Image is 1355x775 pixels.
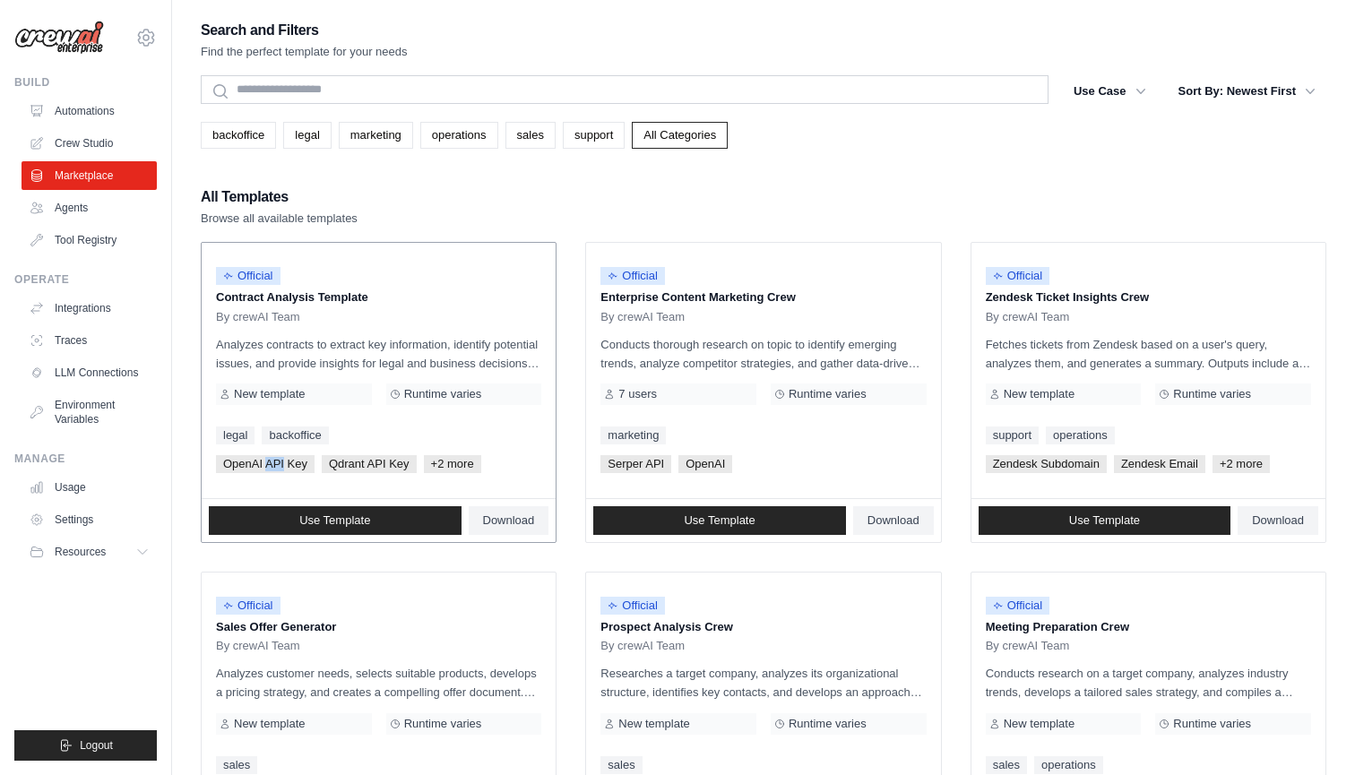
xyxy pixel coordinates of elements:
[22,161,157,190] a: Marketplace
[22,358,157,387] a: LLM Connections
[201,43,408,61] p: Find the perfect template for your needs
[1046,426,1115,444] a: operations
[339,122,413,149] a: marketing
[986,455,1107,473] span: Zendesk Subdomain
[234,717,305,731] span: New template
[14,730,157,761] button: Logout
[678,455,732,473] span: OpenAI
[22,226,157,254] a: Tool Registry
[986,639,1070,653] span: By crewAI Team
[986,597,1050,615] span: Official
[22,294,157,323] a: Integrations
[986,310,1070,324] span: By crewAI Team
[505,122,556,149] a: sales
[563,122,625,149] a: support
[600,664,926,702] p: Researches a target company, analyzes its organizational structure, identifies key contacts, and ...
[986,288,1311,306] p: Zendesk Ticket Insights Crew
[216,288,541,306] p: Contract Analysis Template
[216,335,541,373] p: Analyzes contracts to extract key information, identify potential issues, and provide insights fo...
[600,267,665,285] span: Official
[14,21,104,55] img: Logo
[618,387,657,401] span: 7 users
[14,75,157,90] div: Build
[469,506,549,535] a: Download
[216,639,300,653] span: By crewAI Team
[216,426,255,444] a: legal
[22,505,157,534] a: Settings
[22,473,157,502] a: Usage
[22,97,157,125] a: Automations
[1004,717,1075,731] span: New template
[600,618,926,636] p: Prospect Analysis Crew
[216,267,280,285] span: Official
[201,185,358,210] h2: All Templates
[201,122,276,149] a: backoffice
[1069,513,1140,528] span: Use Template
[600,310,685,324] span: By crewAI Team
[986,267,1050,285] span: Official
[600,639,685,653] span: By crewAI Team
[986,618,1311,636] p: Meeting Preparation Crew
[14,452,157,466] div: Manage
[216,455,315,473] span: OpenAI API Key
[404,717,482,731] span: Runtime varies
[216,618,541,636] p: Sales Offer Generator
[22,326,157,355] a: Traces
[867,513,919,528] span: Download
[1238,506,1318,535] a: Download
[22,538,157,566] button: Resources
[600,426,666,444] a: marketing
[283,122,331,149] a: legal
[632,122,728,149] a: All Categories
[424,455,481,473] span: +2 more
[209,506,462,535] a: Use Template
[14,272,157,287] div: Operate
[22,129,157,158] a: Crew Studio
[789,387,867,401] span: Runtime varies
[234,387,305,401] span: New template
[404,387,482,401] span: Runtime varies
[853,506,934,535] a: Download
[483,513,535,528] span: Download
[593,506,846,535] a: Use Template
[1173,717,1251,731] span: Runtime varies
[1173,387,1251,401] span: Runtime varies
[299,513,370,528] span: Use Template
[986,335,1311,373] p: Fetches tickets from Zendesk based on a user's query, analyzes them, and generates a summary. Out...
[986,664,1311,702] p: Conducts research on a target company, analyzes industry trends, develops a tailored sales strate...
[600,288,926,306] p: Enterprise Content Marketing Crew
[600,455,671,473] span: Serper API
[1213,455,1270,473] span: +2 more
[600,597,665,615] span: Official
[600,756,642,774] a: sales
[789,717,867,731] span: Runtime varies
[262,426,328,444] a: backoffice
[1063,75,1157,108] button: Use Case
[1252,513,1304,528] span: Download
[986,426,1039,444] a: support
[201,18,408,43] h2: Search and Filters
[618,717,689,731] span: New template
[1114,455,1205,473] span: Zendesk Email
[600,335,926,373] p: Conducts thorough research on topic to identify emerging trends, analyze competitor strategies, a...
[986,756,1027,774] a: sales
[80,738,113,753] span: Logout
[684,513,755,528] span: Use Template
[1004,387,1075,401] span: New template
[22,194,157,222] a: Agents
[322,455,417,473] span: Qdrant API Key
[216,310,300,324] span: By crewAI Team
[22,391,157,434] a: Environment Variables
[1168,75,1326,108] button: Sort By: Newest First
[216,597,280,615] span: Official
[201,210,358,228] p: Browse all available templates
[979,506,1231,535] a: Use Template
[420,122,498,149] a: operations
[55,545,106,559] span: Resources
[216,756,257,774] a: sales
[1034,756,1103,774] a: operations
[216,664,541,702] p: Analyzes customer needs, selects suitable products, develops a pricing strategy, and creates a co...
